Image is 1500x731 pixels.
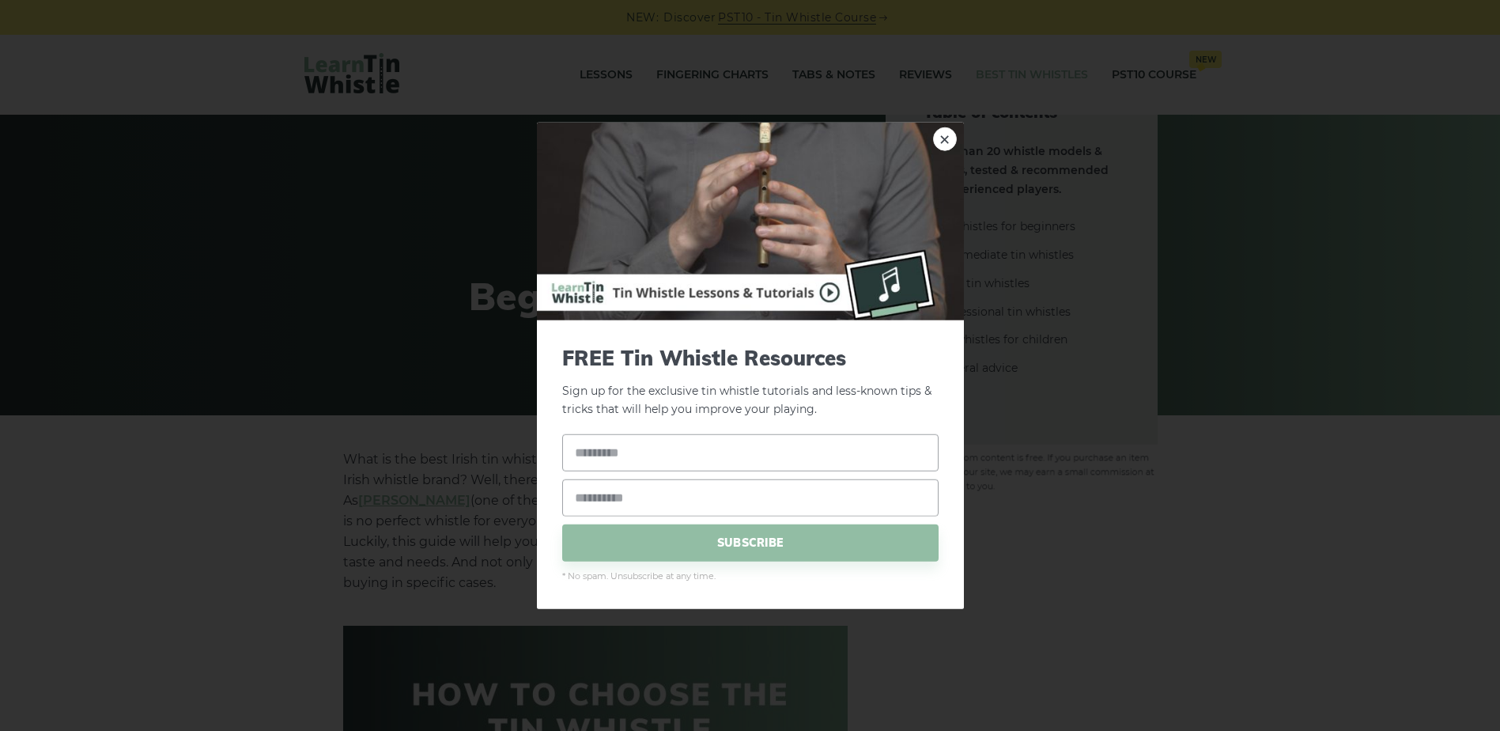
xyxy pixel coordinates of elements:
[562,346,939,419] p: Sign up for the exclusive tin whistle tutorials and less-known tips & tricks that will help you i...
[562,346,939,370] span: FREE Tin Whistle Resources
[562,524,939,561] span: SUBSCRIBE
[537,123,964,320] img: Tin Whistle Buying Guide Preview
[933,127,957,151] a: ×
[562,569,939,583] span: * No spam. Unsubscribe at any time.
